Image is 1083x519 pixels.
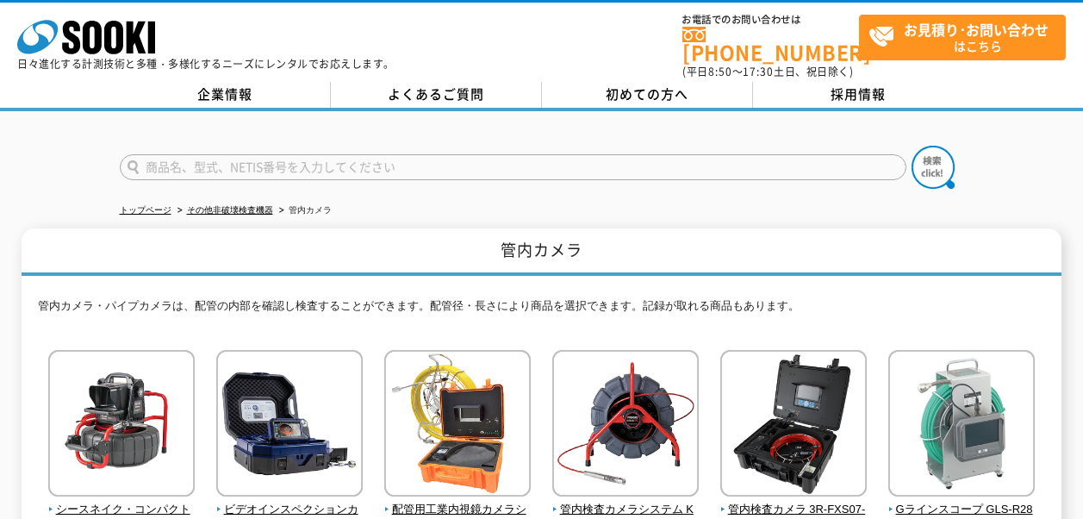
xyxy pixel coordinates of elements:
[888,350,1035,501] img: Gラインスコープ GLS-R2820
[743,64,774,79] span: 17:30
[708,64,732,79] span: 8:50
[753,82,964,108] a: 採用情報
[216,350,363,501] img: ビデオインスペクションカメラ VIS500（40mm/30m/記録）
[912,146,955,189] img: btn_search.png
[542,82,753,108] a: 初めての方へ
[720,350,867,501] img: 管内検査カメラ 3R-FXS07-40M14
[22,228,1061,276] h1: 管内カメラ
[682,64,853,79] span: (平日 ～ 土日、祝日除く)
[187,205,273,215] a: その他非破壊検査機器
[682,15,859,25] span: お電話でのお問い合わせは
[606,84,688,103] span: 初めての方へ
[120,205,171,215] a: トップページ
[859,15,1066,60] a: お見積り･お問い合わせはこちら
[17,59,395,69] p: 日々進化する計測技術と多種・多様化するニーズにレンタルでお応えします。
[682,27,859,62] a: [PHONE_NUMBER]
[552,350,699,501] img: 管内検査カメラシステム KD-200M ミニ(Φ30mm/60m)
[120,154,906,180] input: 商品名、型式、NETIS番号を入力してください
[384,350,531,501] img: 配管用工業内視鏡カメラシステム 120m PIP120HK(Φ40mm/120m/記録)
[38,297,1046,324] p: 管内カメラ・パイプカメラは、配管の内部を確認し検査することができます。配管径・長さにより商品を選択できます。記録が取れる商品もあります。
[48,350,195,501] img: シースネイク・コンパクト2 （25mm/30m/記録）
[904,19,1049,40] strong: お見積り･お問い合わせ
[120,82,331,108] a: 企業情報
[276,202,332,220] li: 管内カメラ
[868,16,1065,59] span: はこちら
[331,82,542,108] a: よくあるご質問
